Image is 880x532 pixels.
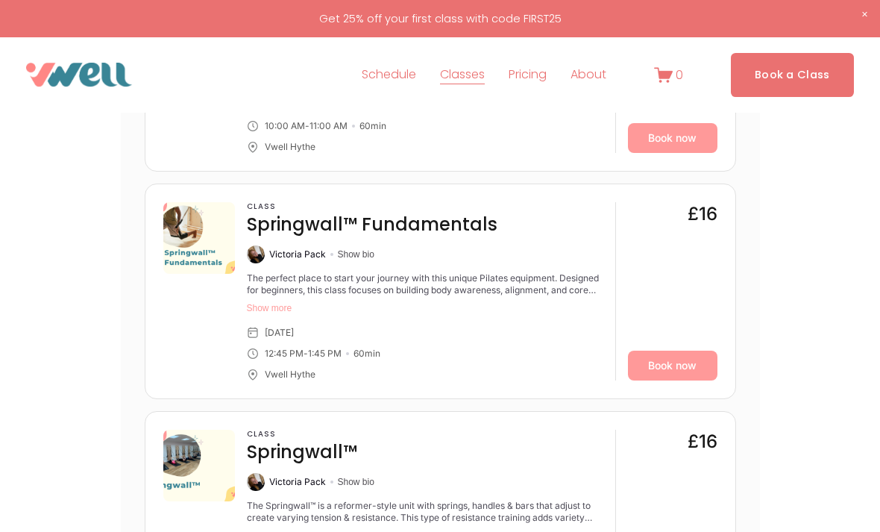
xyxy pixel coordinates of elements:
a: Book now [628,351,717,381]
div: - [305,120,309,132]
div: £16 [688,430,717,454]
button: Show bio [338,476,374,488]
div: The Springwall™ is a reformer-style unit with springs, handles & bars that adjust to create varyi... [247,500,603,524]
img: Victoria Pack [247,473,265,491]
div: 10:00 AM [265,120,305,132]
div: Vwell Hythe [265,369,315,381]
a: Book now [628,123,717,153]
div: 11:00 AM [309,120,348,132]
div: - [304,348,308,360]
div: £16 [688,202,717,226]
div: 1:45 PM [308,348,342,360]
h3: Class [247,202,497,211]
img: Victoria Pack [247,245,265,263]
div: Victoria Pack [269,476,326,488]
h4: Springwall™ [247,440,357,464]
span: About [571,64,606,86]
div: The perfect place to start your journey with this unique Pilates equipment. Designed for beginner... [247,272,603,296]
img: 5d9617d8-c062-43cb-9683-4a4abb156b5d.png [163,430,235,501]
a: 0 items in cart [654,66,684,84]
span: 0 [676,66,683,84]
div: 60 min [353,348,380,360]
button: Show more [247,302,603,314]
a: folder dropdown [440,63,485,87]
div: Vwell Hythe [265,141,315,153]
div: 60 min [359,120,386,132]
img: 14be0ce3-d8c7-446d-bb14-09f6601fc29a.png [163,202,235,274]
h3: Class [247,430,357,439]
a: Pricing [509,63,547,87]
span: Classes [440,64,485,86]
img: VWell [26,63,132,87]
a: folder dropdown [571,63,606,87]
div: 12:45 PM [265,348,304,360]
div: [DATE] [265,327,294,339]
a: Book a Class [731,53,854,97]
button: Show bio [338,248,374,260]
a: Schedule [362,63,416,87]
div: Victoria Pack [269,248,326,260]
h4: Springwall™ Fundamentals [247,213,497,237]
